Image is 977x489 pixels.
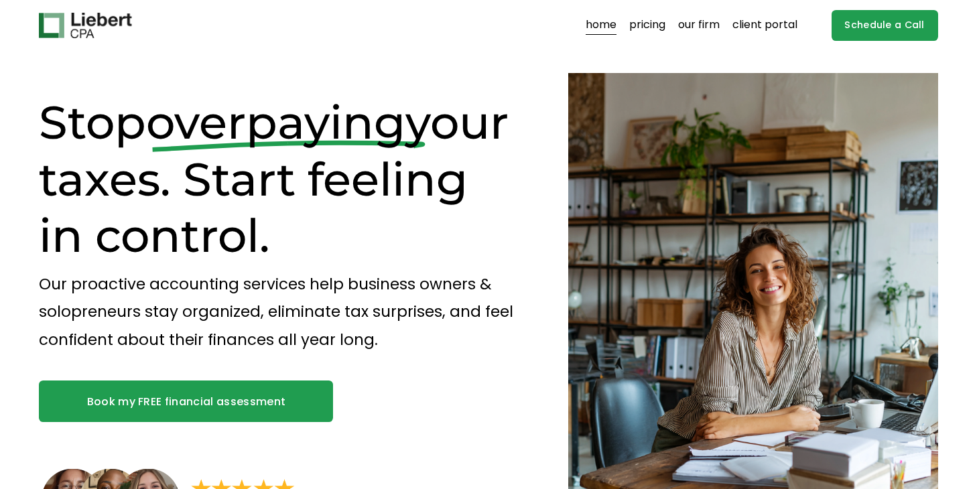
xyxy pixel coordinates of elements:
a: pricing [629,15,665,36]
span: overpaying [146,94,405,150]
h1: Stop your taxes. Start feeling in control. [39,94,522,264]
img: Liebert CPA [39,13,131,38]
a: our firm [678,15,720,36]
a: Book my FREE financial assessment [39,380,333,422]
a: home [586,15,616,36]
a: Schedule a Call [832,10,938,42]
p: Our proactive accounting services help business owners & solopreneurs stay organized, eliminate t... [39,271,522,354]
a: client portal [732,15,797,36]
